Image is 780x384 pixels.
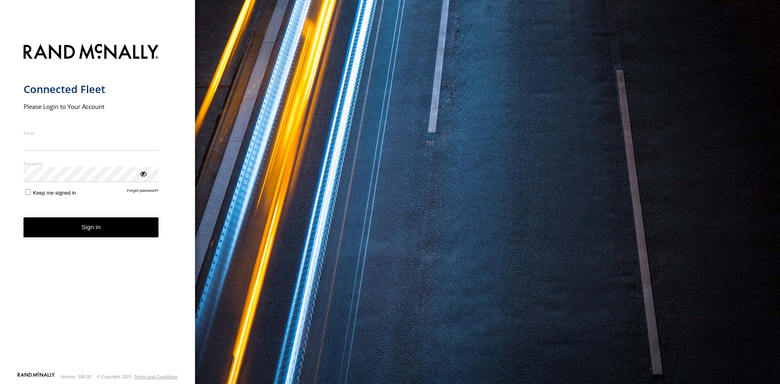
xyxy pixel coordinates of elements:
div: Version: 306.00 [61,374,91,379]
div: © Copyright 2025 - [97,374,178,379]
img: Rand McNally [24,42,159,63]
button: Sign in [24,217,159,237]
label: Email [24,130,159,136]
span: Keep me signed in [33,190,76,196]
h1: Connected Fleet [24,82,159,96]
a: Terms and Conditions [134,374,178,379]
input: Keep me signed in [25,189,30,195]
label: Password [24,161,159,167]
h2: Please Login to Your Account [24,102,159,111]
form: main [24,39,172,372]
a: Visit our Website [17,373,55,381]
div: ViewPassword [139,169,147,178]
a: Forgot password? [127,188,159,196]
